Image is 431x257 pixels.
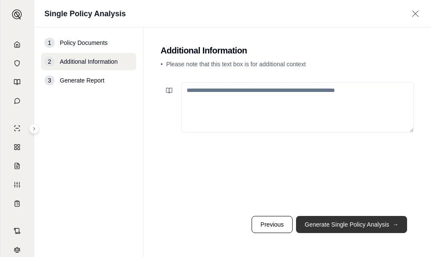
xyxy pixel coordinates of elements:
a: Coverage Table [6,195,29,212]
span: Generate Report [60,76,104,85]
button: Previous [252,216,293,233]
span: → [393,220,399,229]
span: Please note that this text box is for additional context [166,61,306,68]
a: Documents Vault [6,55,29,72]
div: 1 [44,38,55,48]
h2: Additional Information [161,44,414,56]
span: Additional Information [60,57,117,66]
a: Single Policy [6,120,29,137]
h1: Single Policy Analysis [44,8,126,20]
button: Expand sidebar [9,6,26,23]
img: Expand sidebar [12,9,22,20]
a: Custom Report [6,176,29,193]
a: Policy Comparisons [6,139,29,156]
button: Generate Single Policy Analysis→ [296,216,407,233]
span: Policy Documents [60,38,108,47]
a: Claim Coverage [6,157,29,174]
div: 2 [44,56,55,67]
a: Home [6,36,29,53]
span: • [161,61,163,68]
button: Expand sidebar [29,124,39,134]
div: 3 [44,75,55,86]
a: Prompt Library [6,74,29,91]
a: Contract Analysis [6,222,29,239]
a: Chat [6,92,29,109]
